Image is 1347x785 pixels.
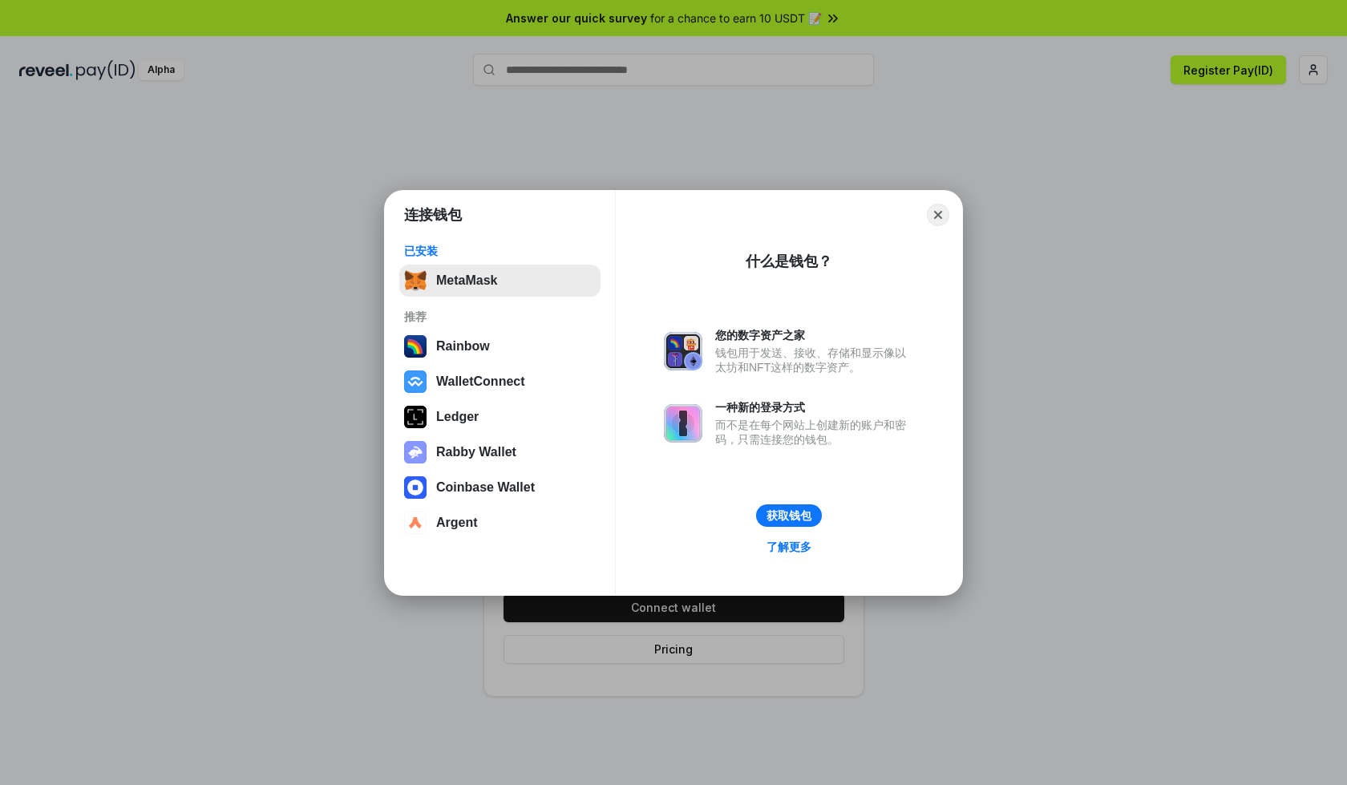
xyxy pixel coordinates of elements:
[715,418,914,447] div: 而不是在每个网站上创建新的账户和密码，只需连接您的钱包。
[399,265,601,297] button: MetaMask
[436,374,525,389] div: WalletConnect
[404,335,427,358] img: svg+xml,%3Csvg%20width%3D%22120%22%20height%3D%22120%22%20viewBox%3D%220%200%20120%20120%22%20fil...
[664,332,702,370] img: svg+xml,%3Csvg%20xmlns%3D%22http%3A%2F%2Fwww.w3.org%2F2000%2Fsvg%22%20fill%3D%22none%22%20viewBox...
[436,445,516,459] div: Rabby Wallet
[927,204,949,226] button: Close
[399,330,601,362] button: Rainbow
[715,346,914,374] div: 钱包用于发送、接收、存储和显示像以太坊和NFT这样的数字资产。
[767,508,811,523] div: 获取钱包
[436,516,478,530] div: Argent
[399,507,601,539] button: Argent
[436,480,535,495] div: Coinbase Wallet
[399,471,601,504] button: Coinbase Wallet
[715,400,914,415] div: 一种新的登录方式
[436,339,490,354] div: Rainbow
[404,476,427,499] img: svg+xml,%3Csvg%20width%3D%2228%22%20height%3D%2228%22%20viewBox%3D%220%200%2028%2028%22%20fill%3D...
[757,536,821,557] a: 了解更多
[404,244,596,258] div: 已安装
[756,504,822,527] button: 获取钱包
[746,252,832,271] div: 什么是钱包？
[404,269,427,292] img: svg+xml,%3Csvg%20fill%3D%22none%22%20height%3D%2233%22%20viewBox%3D%220%200%2035%2033%22%20width%...
[404,441,427,463] img: svg+xml,%3Csvg%20xmlns%3D%22http%3A%2F%2Fwww.w3.org%2F2000%2Fsvg%22%20fill%3D%22none%22%20viewBox...
[767,540,811,554] div: 了解更多
[436,410,479,424] div: Ledger
[404,370,427,393] img: svg+xml,%3Csvg%20width%3D%2228%22%20height%3D%2228%22%20viewBox%3D%220%200%2028%2028%22%20fill%3D...
[715,328,914,342] div: 您的数字资产之家
[399,366,601,398] button: WalletConnect
[404,406,427,428] img: svg+xml,%3Csvg%20xmlns%3D%22http%3A%2F%2Fwww.w3.org%2F2000%2Fsvg%22%20width%3D%2228%22%20height%3...
[404,205,462,225] h1: 连接钱包
[404,310,596,324] div: 推荐
[436,273,497,288] div: MetaMask
[399,401,601,433] button: Ledger
[664,404,702,443] img: svg+xml,%3Csvg%20xmlns%3D%22http%3A%2F%2Fwww.w3.org%2F2000%2Fsvg%22%20fill%3D%22none%22%20viewBox...
[404,512,427,534] img: svg+xml,%3Csvg%20width%3D%2228%22%20height%3D%2228%22%20viewBox%3D%220%200%2028%2028%22%20fill%3D...
[399,436,601,468] button: Rabby Wallet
